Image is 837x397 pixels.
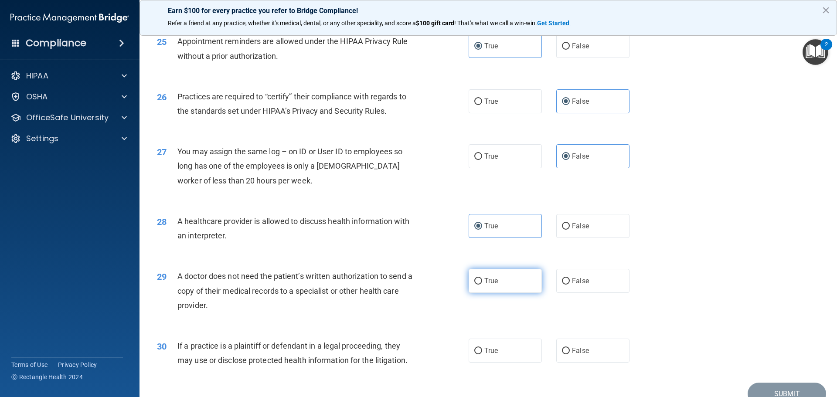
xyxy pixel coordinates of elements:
span: If a practice is a plaintiff or defendant in a legal proceeding, they may use or disclose protect... [177,341,408,365]
span: You may assign the same log – on ID or User ID to employees so long has one of the employees is o... [177,147,402,185]
input: False [562,278,570,285]
span: ! That's what we call a win-win. [454,20,537,27]
input: True [474,153,482,160]
strong: Get Started [537,20,569,27]
p: HIPAA [26,71,48,81]
span: A healthcare provider is allowed to discuss health information with an interpreter. [177,217,409,240]
p: OfficeSafe University [26,112,109,123]
img: PMB logo [10,9,129,27]
span: False [572,277,589,285]
input: True [474,223,482,230]
input: True [474,278,482,285]
strong: $100 gift card [416,20,454,27]
span: False [572,42,589,50]
p: Earn $100 for every practice you refer to Bridge Compliance! [168,7,809,15]
a: OSHA [10,92,127,102]
span: True [484,277,498,285]
span: 26 [157,92,167,102]
span: 30 [157,341,167,352]
span: 27 [157,147,167,157]
span: False [572,346,589,355]
a: Get Started [537,20,571,27]
div: 2 [825,44,828,56]
span: True [484,222,498,230]
span: True [484,152,498,160]
span: True [484,97,498,105]
span: True [484,346,498,355]
a: OfficeSafe University [10,112,127,123]
span: Ⓒ Rectangle Health 2024 [11,373,83,381]
span: 29 [157,271,167,282]
a: Settings [10,133,127,144]
a: Terms of Use [11,360,48,369]
span: Practices are required to “certify” their compliance with regards to the standards set under HIPA... [177,92,406,115]
a: HIPAA [10,71,127,81]
p: OSHA [26,92,48,102]
input: True [474,43,482,50]
span: False [572,97,589,105]
span: Appointment reminders are allowed under the HIPAA Privacy Rule without a prior authorization. [177,37,408,60]
p: Settings [26,133,58,144]
span: 25 [157,37,167,47]
button: Open Resource Center, 2 new notifications [803,39,828,65]
span: False [572,152,589,160]
input: False [562,153,570,160]
span: False [572,222,589,230]
input: True [474,348,482,354]
button: Close [822,3,830,17]
span: 28 [157,217,167,227]
input: False [562,223,570,230]
a: Privacy Policy [58,360,97,369]
input: False [562,43,570,50]
input: False [562,98,570,105]
span: Refer a friend at any practice, whether it's medical, dental, or any other speciality, and score a [168,20,416,27]
h4: Compliance [26,37,86,49]
input: True [474,98,482,105]
input: False [562,348,570,354]
span: True [484,42,498,50]
span: A doctor does not need the patient’s written authorization to send a copy of their medical record... [177,271,412,309]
